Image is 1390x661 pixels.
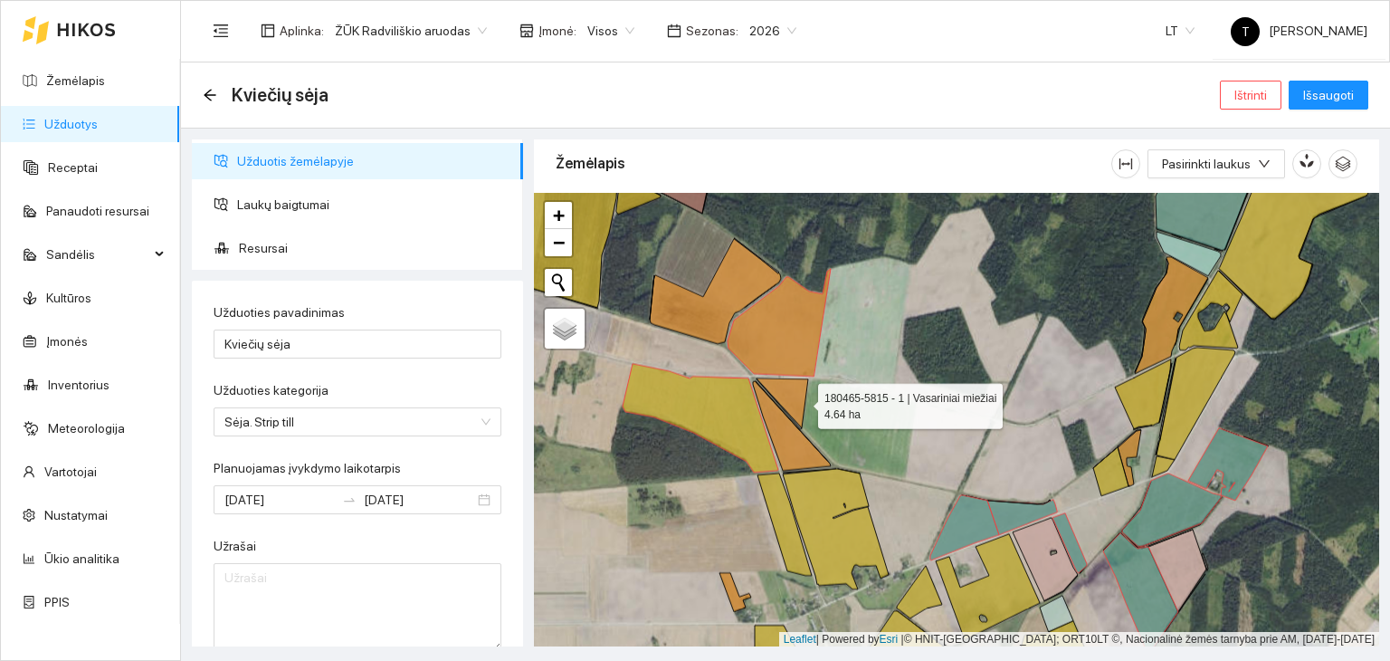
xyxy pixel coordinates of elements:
label: Užduoties kategorija [214,381,328,400]
span: shop [519,24,534,38]
a: Inventorius [48,378,109,392]
span: Užduotis žemėlapyje [237,143,509,179]
span: T [1242,17,1250,46]
a: Zoom in [545,202,572,229]
a: Leaflet [784,633,816,646]
button: Pasirinkti laukusdown [1147,149,1285,178]
a: Užduotys [44,117,98,131]
label: Planuojamas įvykdymo laikotarpis [214,459,401,478]
a: Vartotojai [44,465,97,479]
span: [PERSON_NAME] [1231,24,1367,38]
span: Resursai [239,230,509,266]
input: Pabaigos data [364,490,474,510]
label: Užrašai [214,537,256,556]
button: column-width [1111,149,1140,178]
span: calendar [667,24,681,38]
a: Nustatymai [44,508,108,522]
span: LT [1166,17,1195,44]
a: Žemėlapis [46,73,105,88]
span: Sėja. Strip till [224,408,490,436]
a: Esri [880,633,899,646]
span: Įmonė : [538,21,576,41]
input: Užduoties pavadinimas [214,330,501,359]
button: Initiate a new search [545,269,572,296]
a: Ūkio analitika [44,551,119,566]
a: Layers [545,309,585,349]
span: Sandėlis [46,236,149,273]
a: Panaudoti resursai [46,204,149,218]
a: Receptai [48,160,98,175]
div: Žemėlapis [556,138,1111,189]
span: 2026 [749,17,796,44]
a: Meteorologija [48,421,125,436]
input: Planuojamas įvykdymo laikotarpis [224,490,335,510]
span: Kviečių sėja [232,81,328,110]
span: to [342,493,357,507]
div: Atgal [203,88,217,103]
span: ŽŪK Radviliškio aruodas [335,17,487,44]
span: menu-fold [213,23,229,39]
span: swap-right [342,493,357,507]
span: Pasirinkti laukus [1162,154,1251,174]
span: + [553,204,565,226]
span: Sezonas : [686,21,738,41]
label: Užduoties pavadinimas [214,303,345,322]
span: Aplinka : [280,21,324,41]
button: Išsaugoti [1289,81,1368,110]
a: Įmonės [46,334,88,349]
span: Laukų baigtumai [237,187,509,223]
span: Išsaugoti [1303,85,1354,105]
a: Kultūros [46,291,91,305]
span: Visos [587,17,634,44]
span: down [1258,158,1271,172]
span: layout [261,24,275,38]
span: | [901,633,904,646]
a: PPIS [44,595,70,609]
div: | Powered by © HNIT-[GEOGRAPHIC_DATA]; ORT10LT ©, Nacionalinė žemės tarnyba prie AM, [DATE]-[DATE] [779,632,1379,647]
span: arrow-left [203,88,217,102]
a: Zoom out [545,229,572,256]
button: menu-fold [203,13,239,49]
span: Ištrinti [1234,85,1267,105]
button: Ištrinti [1220,81,1281,110]
span: column-width [1112,157,1139,171]
span: − [553,231,565,254]
textarea: Užrašai [214,563,501,652]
